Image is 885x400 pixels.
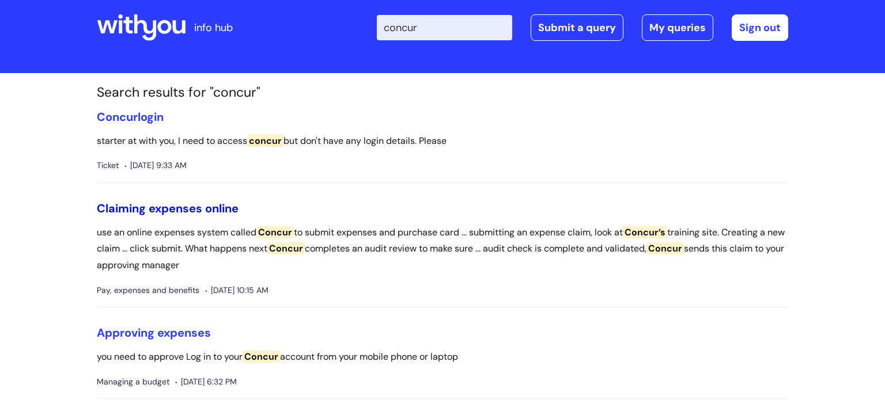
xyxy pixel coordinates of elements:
span: [DATE] 9:33 AM [124,158,187,173]
span: Concur [267,242,305,254]
span: [DATE] 10:15 AM [205,283,268,298]
p: you need to approve Log in to your account from your mobile phone or laptop [97,349,788,365]
span: [DATE] 6:32 PM [175,375,237,389]
a: My queries [642,14,713,41]
p: info hub [194,18,233,37]
p: starter at with you, I need to access but don't have any login details. Please [97,133,788,150]
p: use an online expenses system called to submit expenses and purchase card ... submitting an expen... [97,224,788,274]
span: Pay, expenses and benefits [97,283,199,298]
a: Concurlogin [97,109,164,124]
span: Concur [646,242,684,254]
a: Submit a query [531,14,623,41]
a: Approving expenses [97,325,211,340]
span: Ticket [97,158,119,173]
a: Sign out [732,14,788,41]
span: Concur [97,109,138,124]
span: Concur’s [623,226,667,238]
span: Concur [256,226,294,238]
span: Managing a budget [97,375,169,389]
h1: Search results for "concur" [97,85,788,101]
input: Search [377,15,512,40]
a: Claiming expenses online [97,201,239,216]
div: | - [377,14,788,41]
span: Concur [243,351,280,363]
span: concur [247,135,283,147]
